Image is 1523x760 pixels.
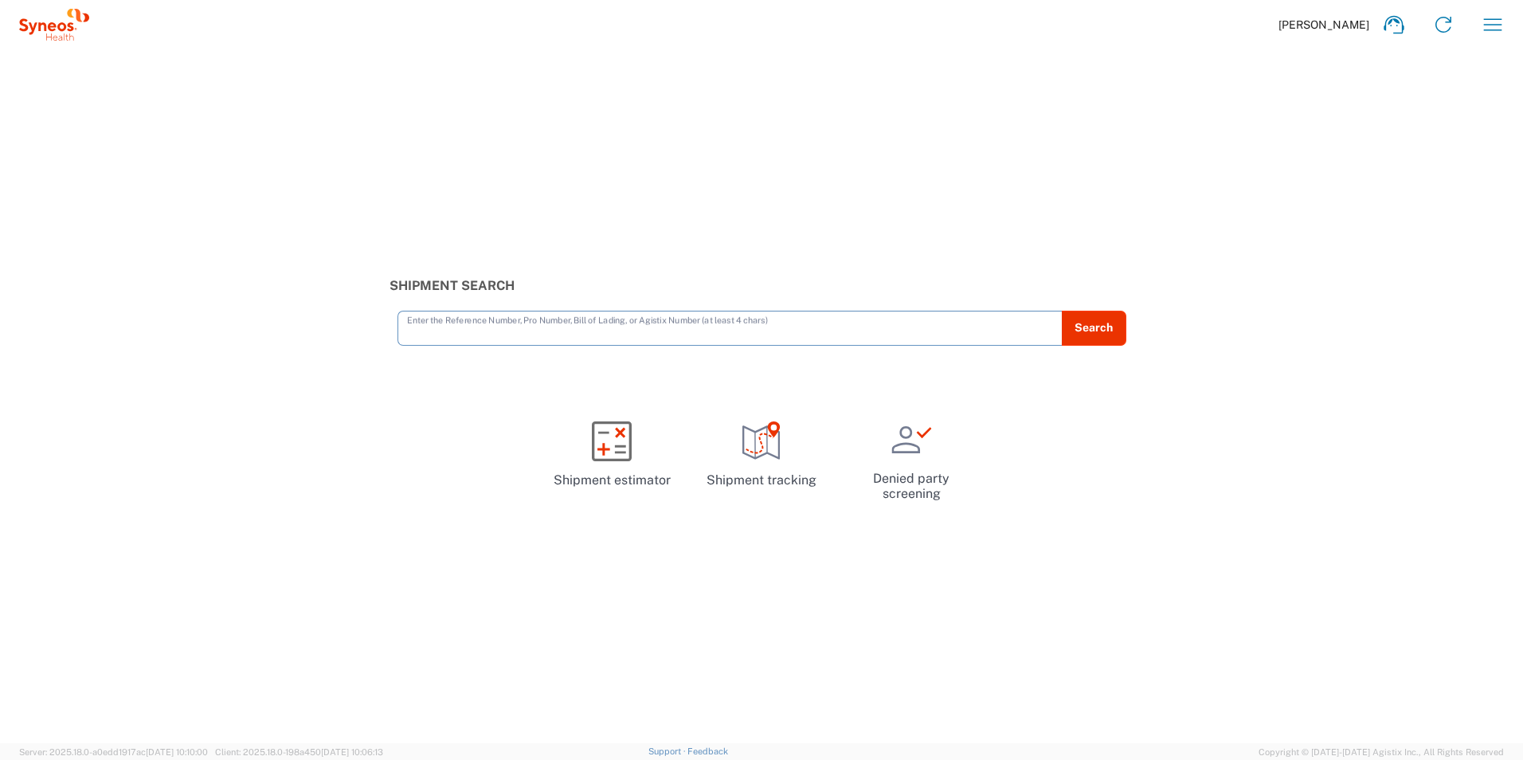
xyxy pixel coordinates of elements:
a: Support [648,746,688,756]
a: Denied party screening [843,407,980,515]
a: Shipment tracking [693,407,830,503]
span: Server: 2025.18.0-a0edd1917ac [19,747,208,757]
span: [DATE] 10:06:13 [321,747,383,757]
button: Search [1062,311,1126,346]
span: [DATE] 10:10:00 [146,747,208,757]
span: Client: 2025.18.0-198a450 [215,747,383,757]
a: Feedback [687,746,728,756]
span: Copyright © [DATE]-[DATE] Agistix Inc., All Rights Reserved [1259,745,1504,759]
a: Shipment estimator [543,407,680,503]
span: [PERSON_NAME] [1278,18,1369,32]
h3: Shipment Search [390,278,1134,293]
